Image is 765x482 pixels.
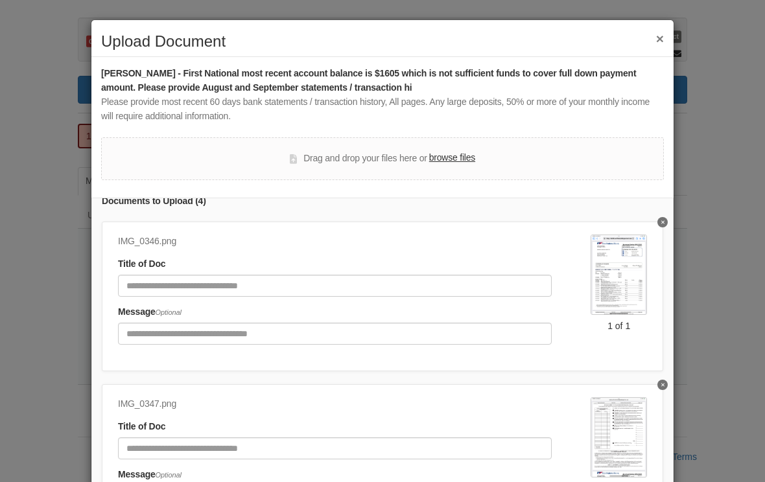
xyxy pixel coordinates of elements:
[118,437,552,459] input: Document Title
[156,471,182,479] span: Optional
[429,151,475,165] label: browse files
[101,33,664,50] h2: Upload Document
[156,308,182,316] span: Optional
[591,235,647,315] img: IMG_0346.png
[118,468,182,482] label: Message
[657,380,668,390] button: Delete undefined
[102,194,663,209] div: Documents to Upload ( 4 )
[591,319,647,332] div: 1 of 1
[118,275,552,297] input: Document Title
[591,397,647,477] img: IMG_0347.png
[101,95,664,124] div: Please provide most recent 60 days bank statements / transaction history, All pages. Any large de...
[118,397,552,411] div: IMG_0347.png
[290,151,475,166] div: Drag and drop your files here or
[118,235,552,249] div: IMG_0346.png
[118,257,165,271] label: Title of Doc
[101,67,664,95] div: [PERSON_NAME] - First National most recent account balance is $1605 which is not sufficient funds...
[657,217,668,227] button: Delete undefined
[118,323,552,345] input: Include any comments on this document
[118,305,182,319] label: Message
[656,32,664,45] button: ×
[118,420,165,434] label: Title of Doc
